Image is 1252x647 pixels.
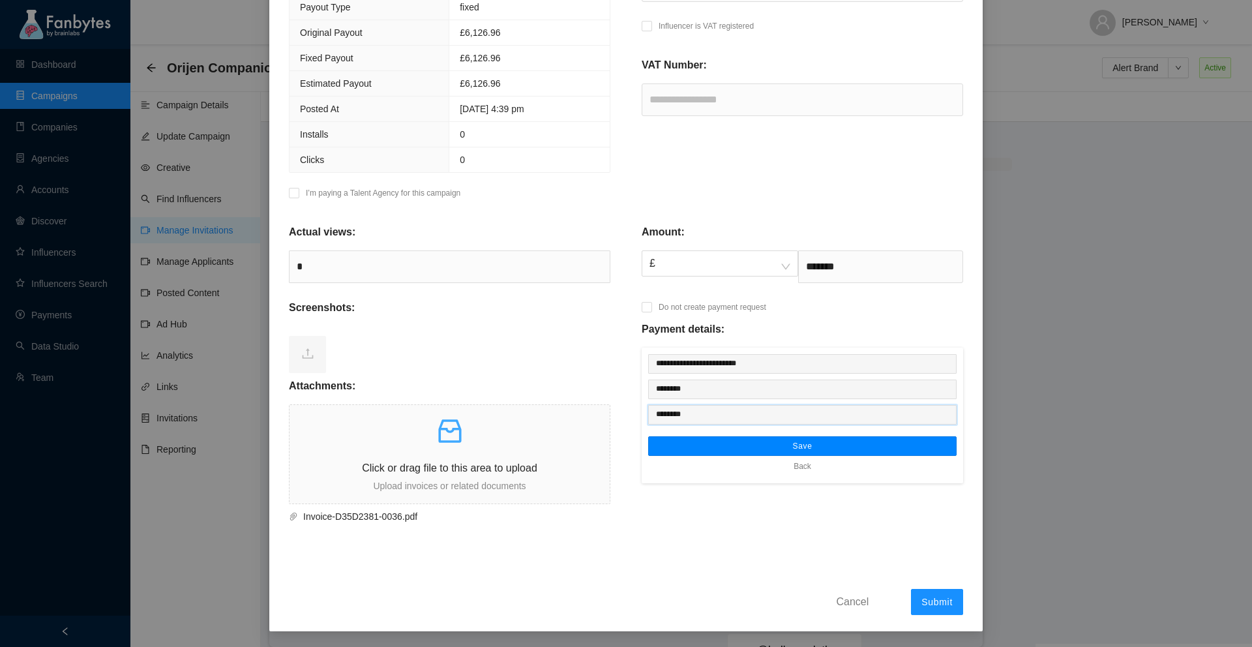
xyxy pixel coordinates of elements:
p: Influencer is VAT registered [659,20,754,33]
p: Payment details: [642,322,724,337]
span: paper-clip [289,512,298,521]
button: Save [648,436,957,456]
span: Estimated Payout [300,78,372,89]
span: Clicks [300,155,324,165]
button: Submit [911,589,963,615]
p: Amount: [642,224,685,240]
span: £ [649,251,790,276]
p: I’m paying a Talent Agency for this campaign [306,187,460,200]
span: Cancel [836,594,869,610]
span: Installs [300,129,329,140]
span: Save [792,441,812,451]
span: £6,126.96 [460,78,500,89]
p: VAT Number: [642,57,707,73]
span: Back [794,460,811,473]
span: 0 [460,129,465,140]
span: fixed [460,2,479,12]
button: Cancel [826,591,878,612]
p: Click or drag file to this area to upload [290,460,610,476]
p: Screenshots: [289,300,355,316]
span: Fixed Payout [300,53,353,63]
span: inboxClick or drag file to this area to uploadUpload invoices or related documents [290,405,610,504]
p: Actual views: [289,224,355,240]
span: [DATE] 4:39 pm [460,104,524,114]
p: Do not create payment request [659,301,766,314]
span: Posted At [300,104,339,114]
span: Invoice-D35D2381-0036.pdf [298,509,595,524]
span: 0 [460,155,465,165]
span: inbox [434,415,466,447]
span: upload [301,347,314,360]
span: £ 6,126.96 [460,27,500,38]
span: £6,126.96 [460,53,500,63]
button: Back [784,456,821,477]
p: Upload invoices or related documents [290,479,610,493]
span: Submit [921,597,953,607]
span: Original Payout [300,27,363,38]
span: Payout Type [300,2,351,12]
p: Attachments: [289,378,355,394]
